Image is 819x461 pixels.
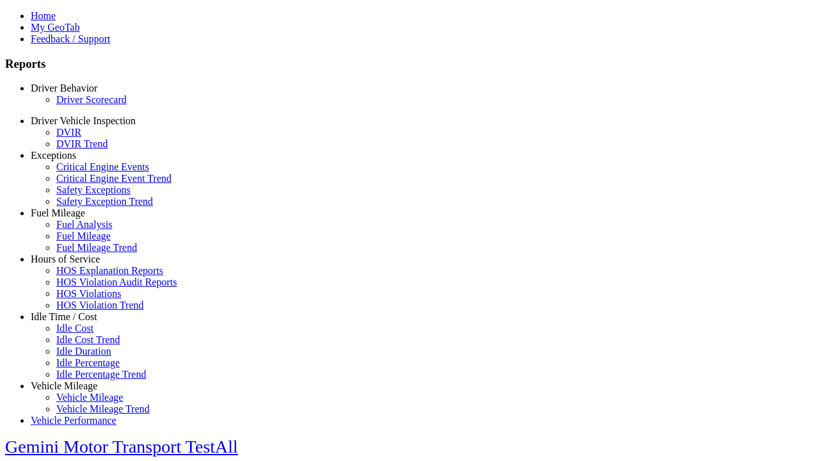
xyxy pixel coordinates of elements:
a: Idle Percentage Trend [56,369,146,380]
h3: Reports [5,57,814,71]
a: Exceptions [31,150,76,161]
a: Vehicle Mileage [31,380,97,391]
a: Home [31,10,56,21]
a: Idle Percentage [56,357,120,368]
a: Gemini Motor Transport TestAll [5,437,238,457]
a: DVIR Trend [56,138,107,149]
a: Idle Cost Trend [56,334,120,345]
a: Safety Exceptions [56,184,131,195]
a: My GeoTab [31,22,80,33]
a: Vehicle Mileage Trend [56,403,150,414]
a: Safety Exception Trend [56,196,153,207]
a: Driver Vehicle Inspection [31,115,136,126]
a: HOS Violation Audit Reports [56,277,177,287]
a: Fuel Mileage Trend [56,242,137,253]
a: Fuel Mileage [31,207,85,218]
a: HOS Violations [56,288,121,299]
a: Vehicle Mileage [56,392,123,403]
a: Vehicle Performance [31,415,116,426]
a: Fuel Mileage [56,230,111,241]
a: Idle Duration [56,346,111,357]
a: Critical Engine Events [56,161,149,172]
a: Fuel Analysis [56,219,113,230]
a: Driver Behavior [31,83,97,93]
a: Idle Time / Cost [31,311,97,322]
a: Hours of Service [31,254,100,264]
a: Driver Scorecard [56,94,127,105]
a: Idle Cost [56,323,93,334]
a: HOS Violation Trend [56,300,144,311]
a: HOS Explanation Reports [56,265,163,276]
a: Feedback / Support [31,33,110,44]
a: Critical Engine Event Trend [56,173,171,184]
a: DVIR [56,127,81,138]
